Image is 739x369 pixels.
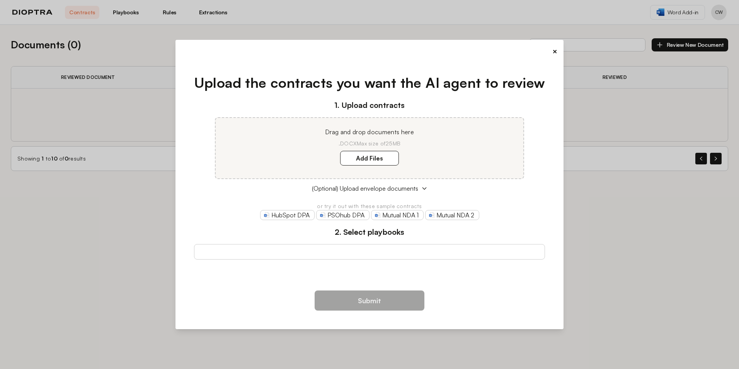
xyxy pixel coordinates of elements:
p: Drag and drop documents here [225,127,514,137]
label: Add Files [340,151,399,166]
p: or try it out with these sample contracts [194,202,545,210]
h1: Upload the contracts you want the AI agent to review [194,72,545,93]
button: Submit [315,290,424,311]
span: (Optional) Upload envelope documents [312,184,418,193]
a: HubSpot DPA [260,210,315,220]
h3: 2. Select playbooks [194,226,545,238]
button: × [552,46,557,57]
h3: 1. Upload contracts [194,99,545,111]
a: Mutual NDA 2 [425,210,479,220]
button: (Optional) Upload envelope documents [194,184,545,193]
p: .DOCX Max size of 25MB [225,140,514,147]
a: PSOhub DPA [316,210,369,220]
a: Mutual NDA 1 [371,210,424,220]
